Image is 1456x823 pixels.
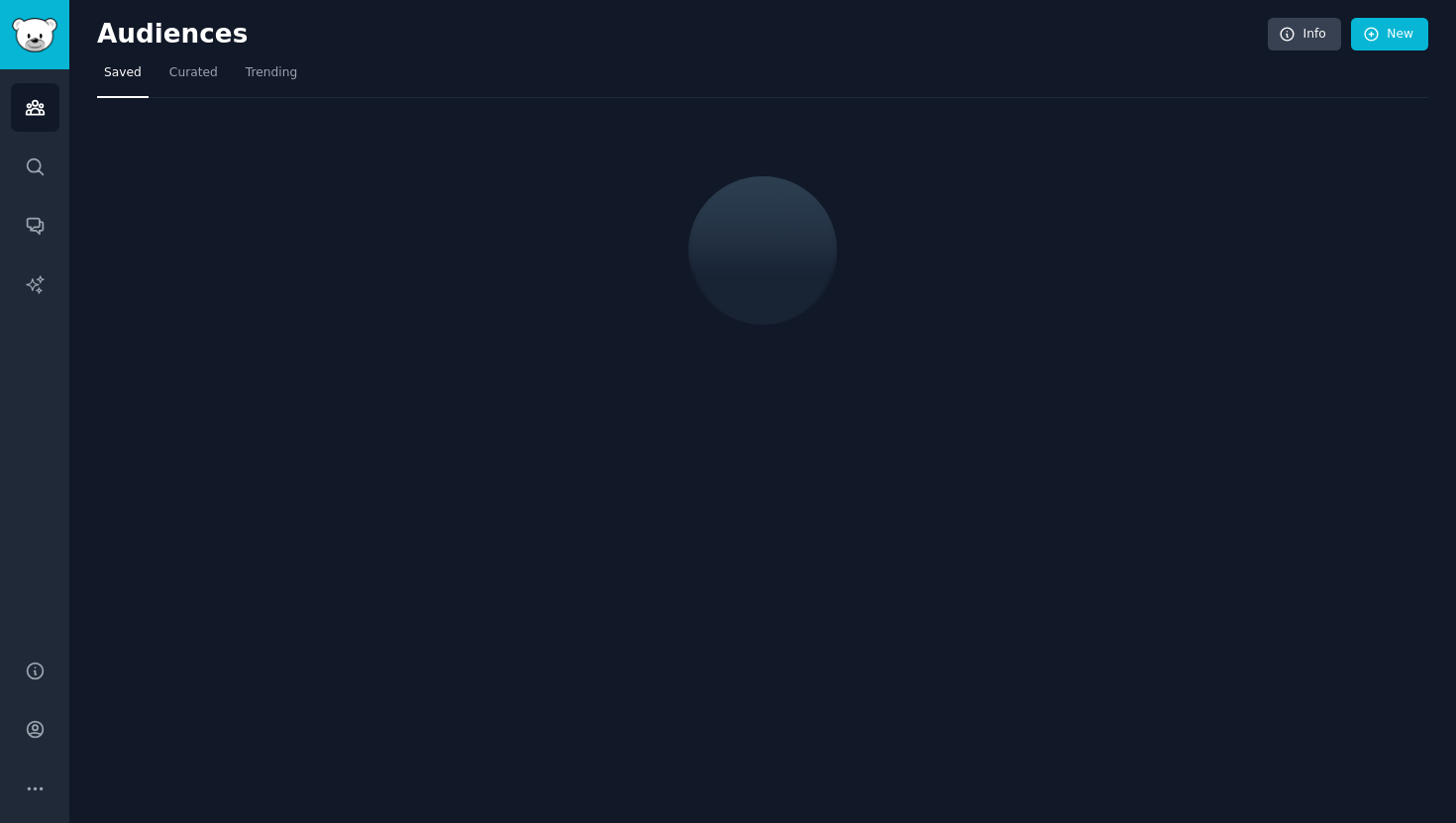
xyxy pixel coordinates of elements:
[239,57,304,98] a: Trending
[1351,18,1428,51] a: New
[162,57,225,98] a: Curated
[169,64,218,82] span: Curated
[246,64,297,82] span: Trending
[1268,18,1341,51] a: Info
[104,64,142,82] span: Saved
[97,19,1268,51] h2: Audiences
[12,18,57,52] img: GummySearch logo
[97,57,149,98] a: Saved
